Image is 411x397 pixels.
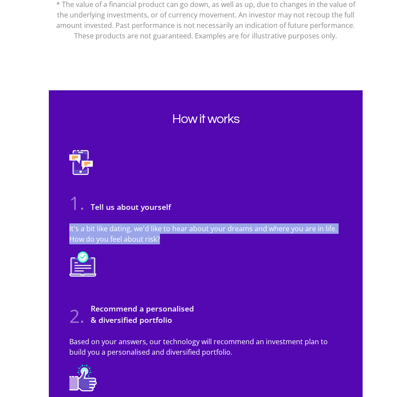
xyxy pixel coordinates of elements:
img: 1-yourself.svg [69,150,93,188]
h3: Tell us about yourself [86,201,171,212]
h3: Recommend a personalised & diversified portfolio [86,303,195,326]
img: 2-portfolio.svg [69,251,96,290]
p: 1. [69,189,85,216]
p: Based on your answers, our technology will recommend an investment plan to build you a personalis... [69,336,342,357]
p: It's a bit like dating, we'd like to hear about your dreams and where you are in life. How do you... [69,223,342,244]
p: 2. [69,302,85,329]
h2: How it works [69,111,342,127]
